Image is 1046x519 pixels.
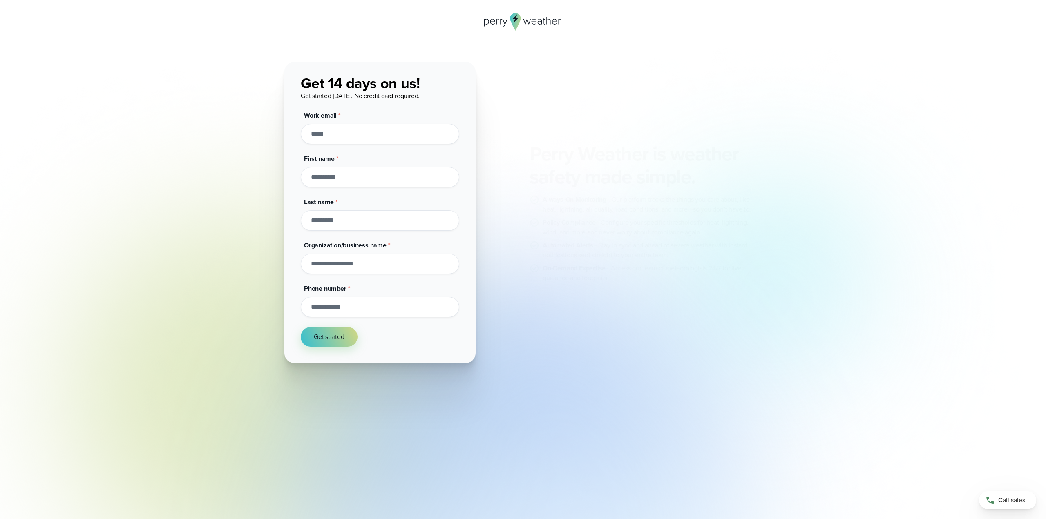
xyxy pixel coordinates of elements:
[304,111,337,120] span: Work email
[304,284,346,293] span: Phone number
[304,154,335,163] span: First name
[979,491,1036,509] a: Call sales
[301,327,358,347] button: Get started
[998,495,1025,505] span: Call sales
[304,241,387,250] span: Organization/business name
[314,332,344,342] span: Get started
[304,197,334,207] span: Last name
[301,91,420,100] span: Get started [DATE]. No credit card required.
[301,72,420,94] span: Get 14 days on us!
